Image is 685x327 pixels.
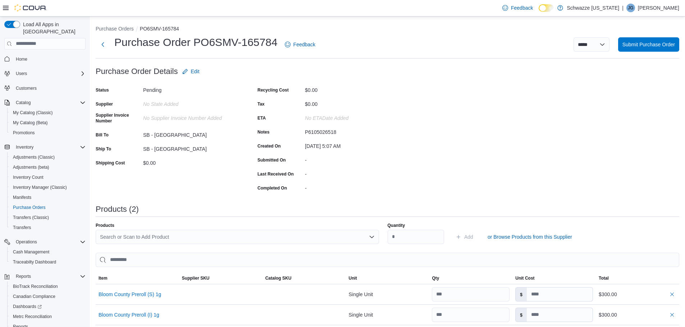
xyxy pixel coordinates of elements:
[16,144,33,150] span: Inventory
[305,140,401,149] div: [DATE] 5:07 AM
[13,154,55,160] span: Adjustments (Classic)
[13,174,44,180] span: Inventory Count
[13,225,31,230] span: Transfers
[257,87,289,93] label: Recycling Cost
[13,215,49,220] span: Transfers (Classic)
[7,212,88,223] button: Transfers (Classic)
[10,163,86,172] span: Adjustments (beta)
[96,223,114,228] label: Products
[20,21,86,35] span: Load All Apps in [GEOGRAPHIC_DATA]
[257,129,269,135] label: Notes
[369,234,375,240] button: Open list of options
[7,257,88,267] button: Traceabilty Dashboard
[599,275,609,281] span: Total
[257,101,265,107] label: Tax
[13,238,86,246] span: Operations
[13,304,42,309] span: Dashboards
[96,26,134,32] button: Purchase Orders
[16,56,27,62] span: Home
[16,100,31,106] span: Catalog
[349,275,357,281] span: Unit
[143,98,239,107] div: No State added
[388,223,405,228] label: Quantity
[13,110,53,116] span: My Catalog (Classic)
[179,272,262,284] button: Supplier SKU
[599,290,676,299] div: $300.00
[7,152,88,162] button: Adjustments (Classic)
[515,275,534,281] span: Unit Cost
[13,238,40,246] button: Operations
[7,312,88,322] button: Metrc Reconciliation
[96,205,139,214] h3: Products (2)
[432,275,439,281] span: Qty
[346,272,429,284] button: Unit
[10,153,58,162] a: Adjustments (Classic)
[10,118,51,127] a: My Catalog (Beta)
[638,4,679,12] p: [PERSON_NAME]
[10,213,52,222] a: Transfers (Classic)
[305,112,401,121] div: No ETADate added
[499,1,536,15] a: Feedback
[16,239,37,245] span: Operations
[1,83,88,93] button: Customers
[13,164,49,170] span: Adjustments (beta)
[96,132,109,138] label: Bill To
[453,230,476,244] button: Add
[143,84,239,93] div: Pending
[13,259,56,265] span: Traceabilty Dashboard
[429,272,512,284] button: Qty
[7,291,88,302] button: Canadian Compliance
[10,118,86,127] span: My Catalog (Beta)
[1,54,88,64] button: Home
[7,128,88,138] button: Promotions
[346,287,429,302] div: Single Unit
[10,129,38,137] a: Promotions
[293,41,315,48] span: Feedback
[10,213,86,222] span: Transfers (Classic)
[305,84,401,93] div: $0.00
[16,71,27,76] span: Users
[596,272,679,284] button: Total
[96,101,113,107] label: Supplier
[143,112,239,121] div: No Supplier Invoice Number added
[10,129,86,137] span: Promotions
[7,172,88,182] button: Inventory Count
[143,157,239,166] div: $0.00
[257,185,287,191] label: Completed On
[599,310,676,319] div: $300.00
[13,98,86,107] span: Catalog
[13,55,86,64] span: Home
[7,182,88,192] button: Inventory Manager (Classic)
[10,302,86,311] span: Dashboards
[10,223,86,232] span: Transfers
[7,247,88,257] button: Cash Management
[99,312,159,318] button: Bloom County Preroll (I) 1g
[10,203,49,212] a: Purchase Orders
[265,275,292,281] span: Catalog SKU
[626,4,635,12] div: Juan Garcia
[488,233,572,240] span: or Browse Products from this Supplier
[10,312,55,321] a: Metrc Reconciliation
[10,163,52,172] a: Adjustments (beta)
[262,272,346,284] button: Catalog SKU
[1,237,88,247] button: Operations
[99,275,108,281] span: Item
[13,84,86,93] span: Customers
[7,302,88,312] a: Dashboards
[10,193,34,202] a: Manifests
[96,146,111,152] label: Ship To
[10,183,70,192] a: Inventory Manager (Classic)
[13,272,86,281] span: Reports
[622,4,624,12] p: |
[96,87,109,93] label: Status
[7,202,88,212] button: Purchase Orders
[13,184,67,190] span: Inventory Manager (Classic)
[7,118,88,128] button: My Catalog (Beta)
[13,143,36,151] button: Inventory
[114,35,278,50] h1: Purchase Order PO6SMV-165784
[143,129,239,138] div: SB - [GEOGRAPHIC_DATA]
[13,143,86,151] span: Inventory
[191,68,200,75] span: Edit
[13,84,40,93] a: Customers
